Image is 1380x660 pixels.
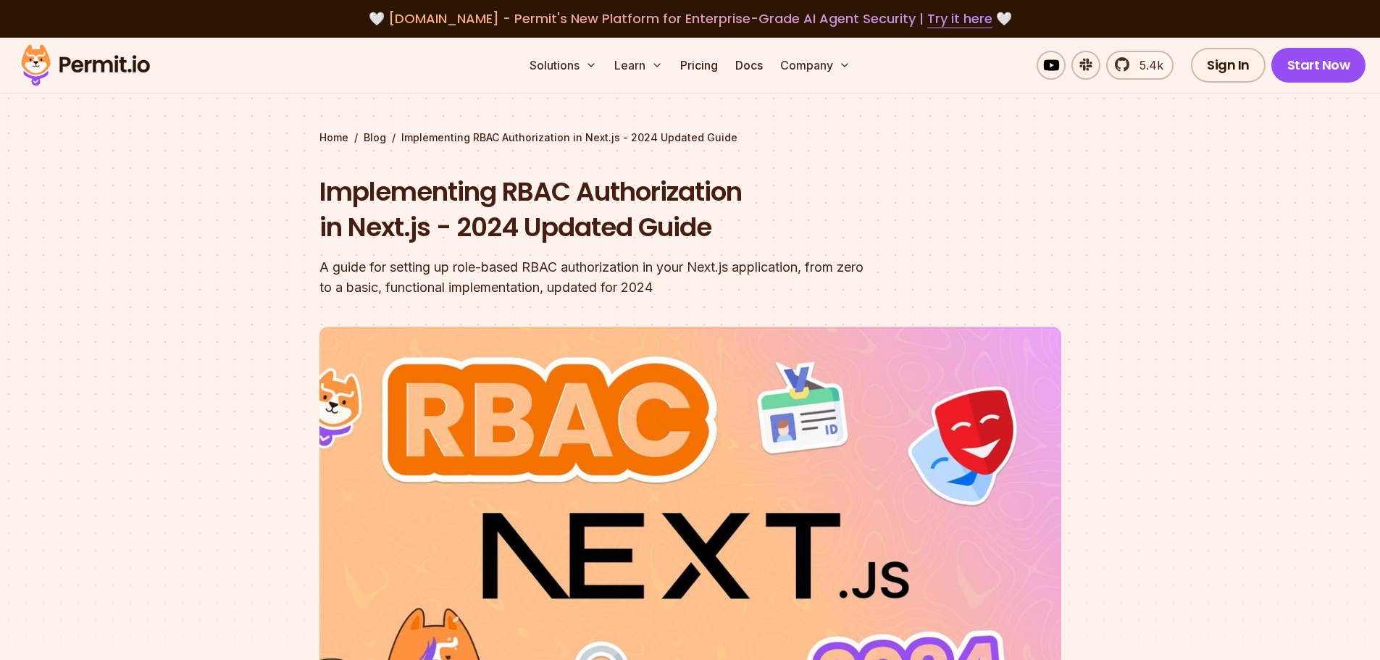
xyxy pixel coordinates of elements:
[1106,51,1174,80] a: 5.4k
[319,130,1061,145] div: / /
[774,51,856,80] button: Company
[388,9,992,28] span: [DOMAIN_NAME] - Permit's New Platform for Enterprise-Grade AI Agent Security |
[319,174,876,246] h1: Implementing RBAC Authorization in Next.js - 2024 Updated Guide
[927,9,992,28] a: Try it here
[609,51,669,80] button: Learn
[35,9,1345,29] div: 🤍 🤍
[729,51,769,80] a: Docs
[1131,57,1163,74] span: 5.4k
[674,51,724,80] a: Pricing
[1191,48,1266,83] a: Sign In
[364,130,386,145] a: Blog
[524,51,603,80] button: Solutions
[14,41,156,90] img: Permit logo
[319,257,876,298] div: A guide for setting up role-based RBAC authorization in your Next.js application, from zero to a ...
[319,130,348,145] a: Home
[1271,48,1366,83] a: Start Now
